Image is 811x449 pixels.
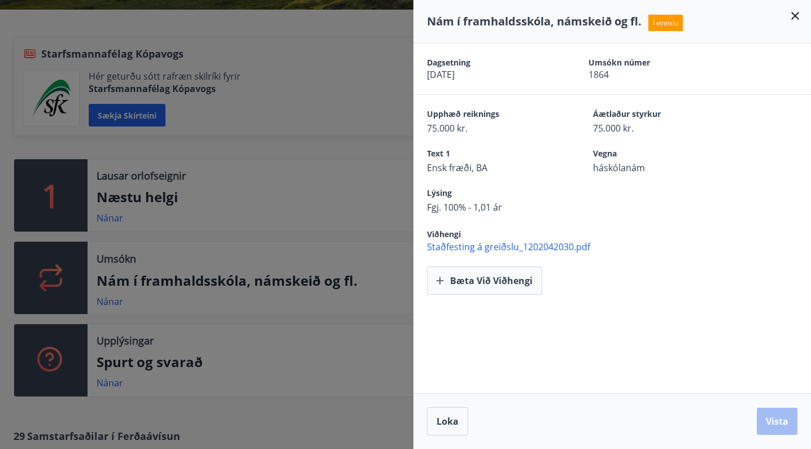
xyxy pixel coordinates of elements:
[588,68,710,81] span: 1864
[593,162,720,174] span: háskólanám
[427,122,553,134] span: 75.000 kr.
[427,162,553,174] span: Ensk fræði, BA
[427,148,553,162] span: Text 1
[427,201,553,213] span: Fgj. 100% - 1,01 ár
[427,229,461,239] span: Viðhengi
[427,68,549,81] span: [DATE]
[427,108,553,122] span: Upphæð reiknings
[427,14,642,29] span: Nám í framhaldsskóla, námskeið og fl.
[427,241,811,253] span: Staðfesting á greiðslu_1202042030.pdf
[593,108,720,122] span: Áætlaður styrkur
[427,407,468,435] button: Loka
[437,415,459,428] span: Loka
[427,188,553,201] span: Lýsing
[427,267,542,295] button: Bæta við viðhengi
[593,148,720,162] span: Vegna
[588,57,710,68] span: Umsókn númer
[427,57,549,68] span: Dagsetning
[648,15,683,31] span: Í vinnslu
[593,122,720,134] span: 75.000 kr.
